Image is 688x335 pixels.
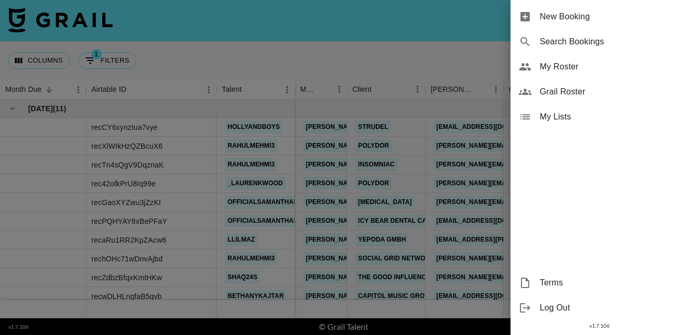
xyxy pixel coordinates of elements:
div: New Booking [511,4,688,29]
div: My Roster [511,54,688,79]
div: My Lists [511,104,688,129]
div: Grail Roster [511,79,688,104]
span: Log Out [540,302,680,314]
div: v 1.7.106 [511,320,688,331]
span: New Booking [540,10,680,23]
span: Search Bookings [540,35,680,48]
div: Terms [511,270,688,295]
span: Terms [540,277,680,289]
span: My Lists [540,111,680,123]
div: Search Bookings [511,29,688,54]
div: Log Out [511,295,688,320]
span: Grail Roster [540,86,680,98]
span: My Roster [540,61,680,73]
